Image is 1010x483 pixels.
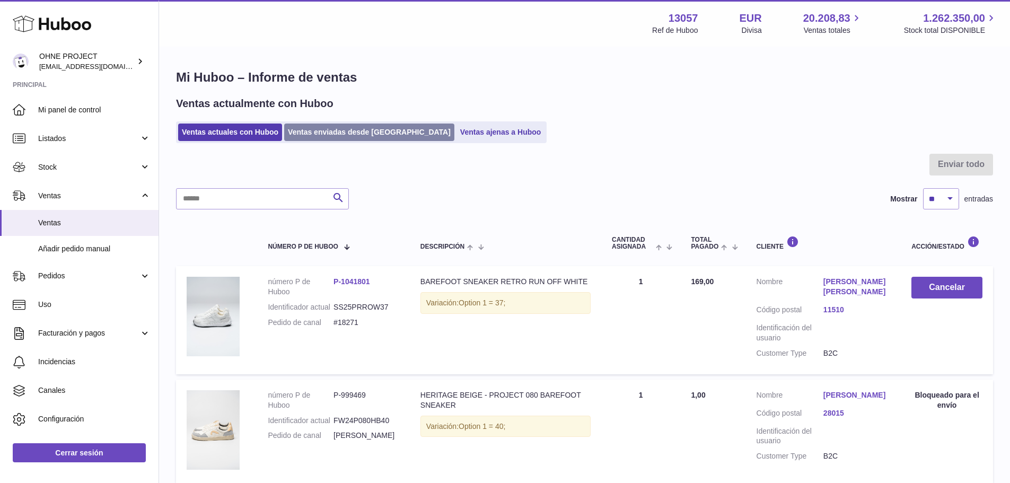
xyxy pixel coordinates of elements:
img: internalAdmin-13057@internal.huboo.com [13,54,29,69]
span: 20.208,83 [803,11,850,25]
div: Variación: [420,292,591,314]
dt: Nombre [757,277,823,300]
div: Acción/Estado [911,236,982,250]
span: Descripción [420,243,464,250]
a: Ventas ajenas a Huboo [456,124,545,141]
a: 1.262.350,00 Stock total DISPONIBLE [904,11,997,36]
dd: #18271 [333,318,399,328]
span: Canales [38,385,151,396]
span: 1.262.350,00 [923,11,985,25]
div: Cliente [757,236,891,250]
dd: [PERSON_NAME] [333,431,399,441]
td: 1 [601,380,680,483]
dd: SS25PRROW37 [333,302,399,312]
span: Option 1 = 40; [459,422,505,431]
div: Variación: [420,416,591,437]
span: Facturación y pagos [38,328,139,338]
a: Ventas actuales con Huboo [178,124,282,141]
dt: Identificador actual [268,416,333,426]
dt: número P de Huboo [268,390,333,410]
a: 28015 [823,408,890,418]
img: DSC02819.jpg [187,277,240,356]
dt: Customer Type [757,348,823,358]
dt: Identificación del usuario [757,426,823,446]
a: 20.208,83 Ventas totales [803,11,863,36]
dt: Código postal [757,305,823,318]
span: entradas [964,194,993,204]
span: Listados [38,134,139,144]
span: Incidencias [38,357,151,367]
a: Ventas enviadas desde [GEOGRAPHIC_DATA] [284,124,454,141]
span: Añadir pedido manual [38,244,151,254]
span: Uso [38,300,151,310]
h1: Mi Huboo – Informe de ventas [176,69,993,86]
dt: Nombre [757,390,823,403]
button: Cancelar [911,277,982,298]
span: Ventas totales [804,25,863,36]
div: Divisa [742,25,762,36]
div: Bloqueado para el envío [911,390,982,410]
span: Ventas [38,218,151,228]
a: P-1041801 [333,277,370,286]
div: HERITAGE BEIGE - PROJECT 080 BAREFOOT SNEAKER [420,390,591,410]
span: Stock total DISPONIBLE [904,25,997,36]
span: Ventas [38,191,139,201]
strong: 13057 [669,11,698,25]
dt: Código postal [757,408,823,421]
td: 1 [601,266,680,374]
div: Ref de Huboo [652,25,698,36]
span: 169,00 [691,277,714,286]
dt: Pedido de canal [268,431,333,441]
h2: Ventas actualmente con Huboo [176,96,333,111]
span: Configuración [38,414,151,424]
div: OHNE PROJECT [39,51,135,72]
dt: Identificación del usuario [757,323,823,343]
span: Option 1 = 37; [459,298,505,307]
span: 1,00 [691,391,705,399]
img: CREAM.png [187,390,240,470]
dt: Identificador actual [268,302,333,312]
dd: B2C [823,451,890,461]
span: número P de Huboo [268,243,338,250]
span: Mi panel de control [38,105,151,115]
div: BAREFOOT SNEAKER RETRO RUN OFF WHITE [420,277,591,287]
dt: número P de Huboo [268,277,333,297]
span: Cantidad ASIGNADA [612,236,653,250]
strong: EUR [739,11,761,25]
label: Mostrar [890,194,917,204]
span: Stock [38,162,139,172]
dd: FW24P080HB40 [333,416,399,426]
a: [PERSON_NAME] [823,390,890,400]
span: [EMAIL_ADDRESS][DOMAIN_NAME] [39,62,156,71]
span: Pedidos [38,271,139,281]
dt: Pedido de canal [268,318,333,328]
a: Cerrar sesión [13,443,146,462]
dt: Customer Type [757,451,823,461]
dd: B2C [823,348,890,358]
dd: P-999469 [333,390,399,410]
span: Total pagado [691,236,718,250]
a: 11510 [823,305,890,315]
a: [PERSON_NAME] [PERSON_NAME] [823,277,890,297]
